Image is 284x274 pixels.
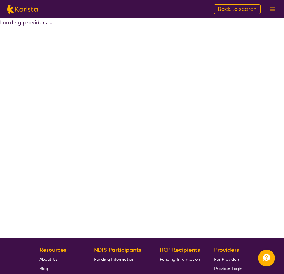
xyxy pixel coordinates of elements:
[270,7,275,11] img: menu
[39,266,48,271] span: Blog
[214,254,242,264] a: For Providers
[160,246,200,254] b: HCP Recipients
[214,266,242,271] span: Provider Login
[160,257,200,262] span: Funding Information
[258,250,275,266] button: Channel Menu
[94,257,134,262] span: Funding Information
[39,257,58,262] span: About Us
[39,264,80,273] a: Blog
[214,257,240,262] span: For Providers
[214,246,239,254] b: Providers
[94,246,141,254] b: NDIS Participants
[214,4,261,14] a: Back to search
[94,254,146,264] a: Funding Information
[7,5,38,14] img: Karista logo
[214,264,242,273] a: Provider Login
[160,254,200,264] a: Funding Information
[218,5,257,13] span: Back to search
[39,254,80,264] a: About Us
[39,246,66,254] b: Resources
